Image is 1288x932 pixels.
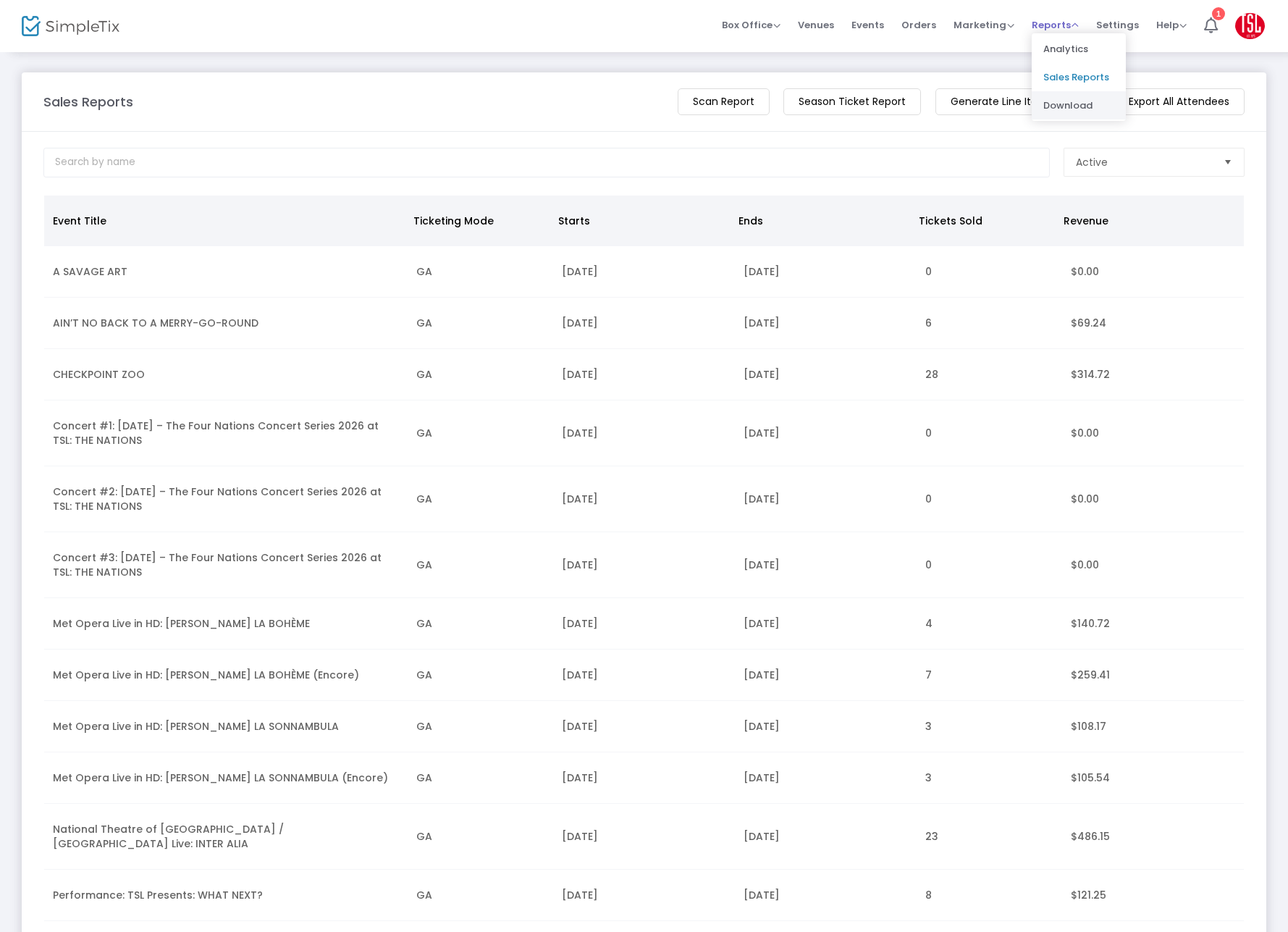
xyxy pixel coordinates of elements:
m-button: Export All Attendees [1114,88,1245,115]
m-button: Generate Line Item Report [935,88,1100,115]
td: Concert #3: [DATE] – The Four Nations Concert Series 2026 at TSL: THE NATIONS [44,532,408,598]
td: GA [408,701,553,752]
td: $314.72 [1062,349,1244,400]
span: Box Office [722,18,780,32]
td: [DATE] [735,701,917,752]
td: 23 [917,804,1062,870]
td: [DATE] [735,246,917,298]
td: [DATE] [553,870,735,921]
td: GA [408,598,553,650]
td: GA [408,532,553,598]
td: [DATE] [553,400,735,466]
td: $105.54 [1062,752,1244,804]
td: [DATE] [735,598,917,650]
td: [DATE] [553,701,735,752]
m-panel-title: Sales Reports [43,92,133,112]
td: GA [408,349,553,400]
td: [DATE] [735,870,917,921]
td: Concert #1: [DATE] – The Four Nations Concert Series 2026 at TSL: THE NATIONS [44,400,408,466]
td: Met Opera Live in HD: [PERSON_NAME] LA BOHÈME (Encore) [44,650,408,701]
td: Met Opera Live in HD: [PERSON_NAME] LA SONNAMBULA [44,701,408,752]
td: 3 [917,701,1062,752]
td: [DATE] [735,349,917,400]
span: Revenue [1064,214,1108,228]
td: $121.25 [1062,870,1244,921]
span: Venues [798,7,834,43]
td: [DATE] [553,298,735,349]
td: GA [408,246,553,298]
th: Ends [730,196,910,246]
td: Met Opera Live in HD: [PERSON_NAME] LA SONNAMBULA (Encore) [44,752,408,804]
td: GA [408,870,553,921]
th: Tickets Sold [910,196,1054,246]
td: [DATE] [553,349,735,400]
button: Select [1218,148,1238,176]
td: [DATE] [735,650,917,701]
td: GA [408,466,553,532]
td: [DATE] [553,650,735,701]
td: [DATE] [553,532,735,598]
td: 8 [917,870,1062,921]
m-button: Season Ticket Report [783,88,921,115]
li: Analytics [1032,35,1126,63]
td: $0.00 [1062,400,1244,466]
td: [DATE] [735,298,917,349]
td: $108.17 [1062,701,1244,752]
td: 0 [917,532,1062,598]
input: Search by name [43,148,1050,177]
td: $259.41 [1062,650,1244,701]
th: Event Title [44,196,405,246]
td: $0.00 [1062,466,1244,532]
td: 0 [917,466,1062,532]
td: 3 [917,752,1062,804]
td: [DATE] [553,804,735,870]
td: GA [408,298,553,349]
td: $486.15 [1062,804,1244,870]
td: Concert #2: [DATE] – The Four Nations Concert Series 2026 at TSL: THE NATIONS [44,466,408,532]
td: $0.00 [1062,246,1244,298]
div: 1 [1212,6,1225,19]
th: Ticketing Mode [405,196,549,246]
li: Sales Reports [1032,63,1126,91]
td: 7 [917,650,1062,701]
td: [DATE] [735,400,917,466]
span: Reports [1032,18,1079,32]
td: AIN’T NO BACK TO A MERRY-GO-ROUND [44,298,408,349]
span: Help [1156,18,1187,32]
td: Performance: TSL Presents: WHAT NEXT? [44,870,408,921]
td: GA [408,650,553,701]
td: 0 [917,400,1062,466]
td: 0 [917,246,1062,298]
span: Settings [1096,7,1139,43]
td: [DATE] [735,804,917,870]
td: A SAVAGE ART [44,246,408,298]
td: GA [408,804,553,870]
td: [DATE] [735,752,917,804]
td: Met Opera Live in HD: [PERSON_NAME] LA BOHÈME [44,598,408,650]
td: [DATE] [553,246,735,298]
m-button: Scan Report [678,88,770,115]
td: GA [408,752,553,804]
td: 4 [917,598,1062,650]
td: [DATE] [553,752,735,804]
td: 28 [917,349,1062,400]
td: GA [408,400,553,466]
span: Active [1076,155,1108,169]
td: $140.72 [1062,598,1244,650]
th: Starts [550,196,730,246]
td: [DATE] [735,466,917,532]
td: 6 [917,298,1062,349]
td: $69.24 [1062,298,1244,349]
td: [DATE] [553,598,735,650]
td: $0.00 [1062,532,1244,598]
span: Marketing [954,18,1014,32]
li: Download [1032,91,1126,119]
td: [DATE] [735,532,917,598]
td: CHECKPOINT ZOO [44,349,408,400]
td: National Theatre of [GEOGRAPHIC_DATA] / [GEOGRAPHIC_DATA] Live: INTER ALIA [44,804,408,870]
td: [DATE] [553,466,735,532]
span: Orders [901,7,936,43]
span: Events [851,7,884,43]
